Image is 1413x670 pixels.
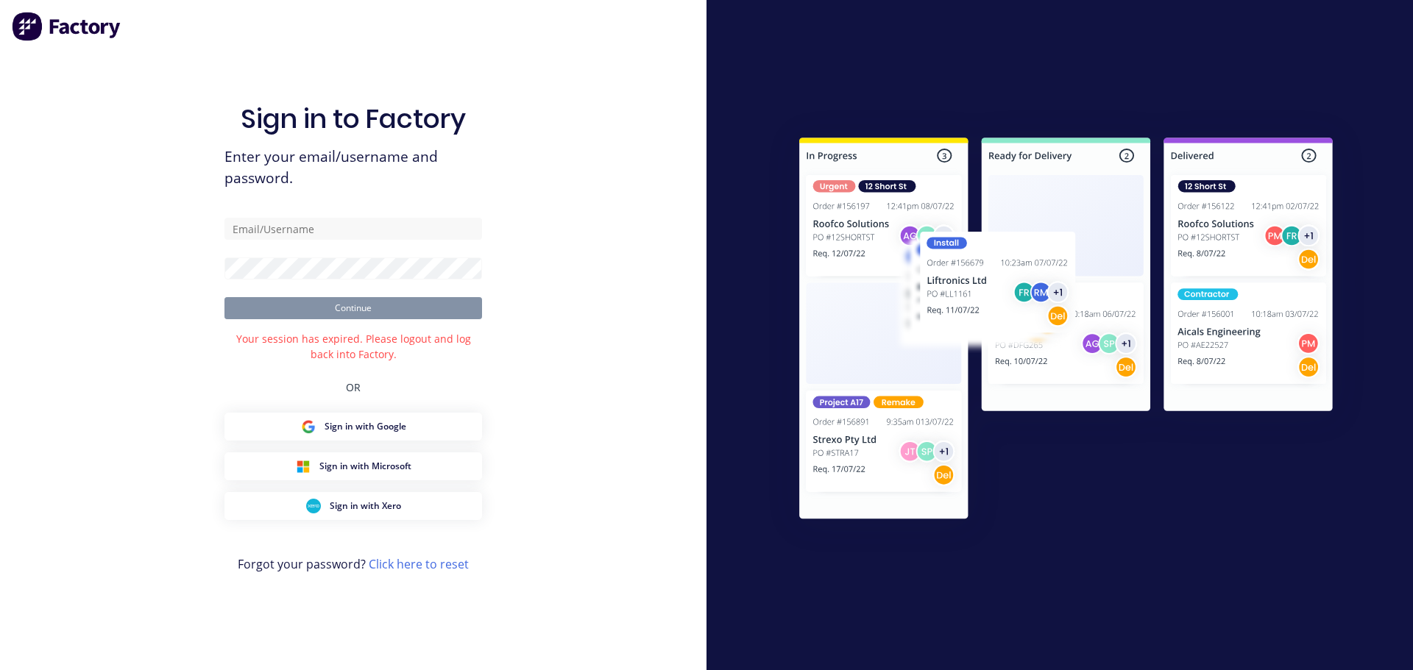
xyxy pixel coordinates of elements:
img: Sign in [767,108,1365,554]
img: Xero Sign in [306,499,321,513]
img: Microsoft Sign in [296,459,311,474]
span: Sign in with Microsoft [319,460,411,473]
span: Sign in with Google [325,420,406,433]
div: OR [346,362,361,413]
span: Enter your email/username and password. [224,146,482,189]
span: Sign in with Xero [330,499,401,513]
div: Your session has expired. Please logout and log back into Factory. [224,331,482,362]
button: Google Sign inSign in with Google [224,413,482,441]
img: Factory [12,12,122,41]
button: Continue [224,297,482,319]
span: Forgot your password? [238,555,469,573]
button: Microsoft Sign inSign in with Microsoft [224,452,482,480]
a: Click here to reset [369,556,469,572]
button: Xero Sign inSign in with Xero [224,492,482,520]
img: Google Sign in [301,419,316,434]
input: Email/Username [224,218,482,240]
h1: Sign in to Factory [241,103,466,135]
